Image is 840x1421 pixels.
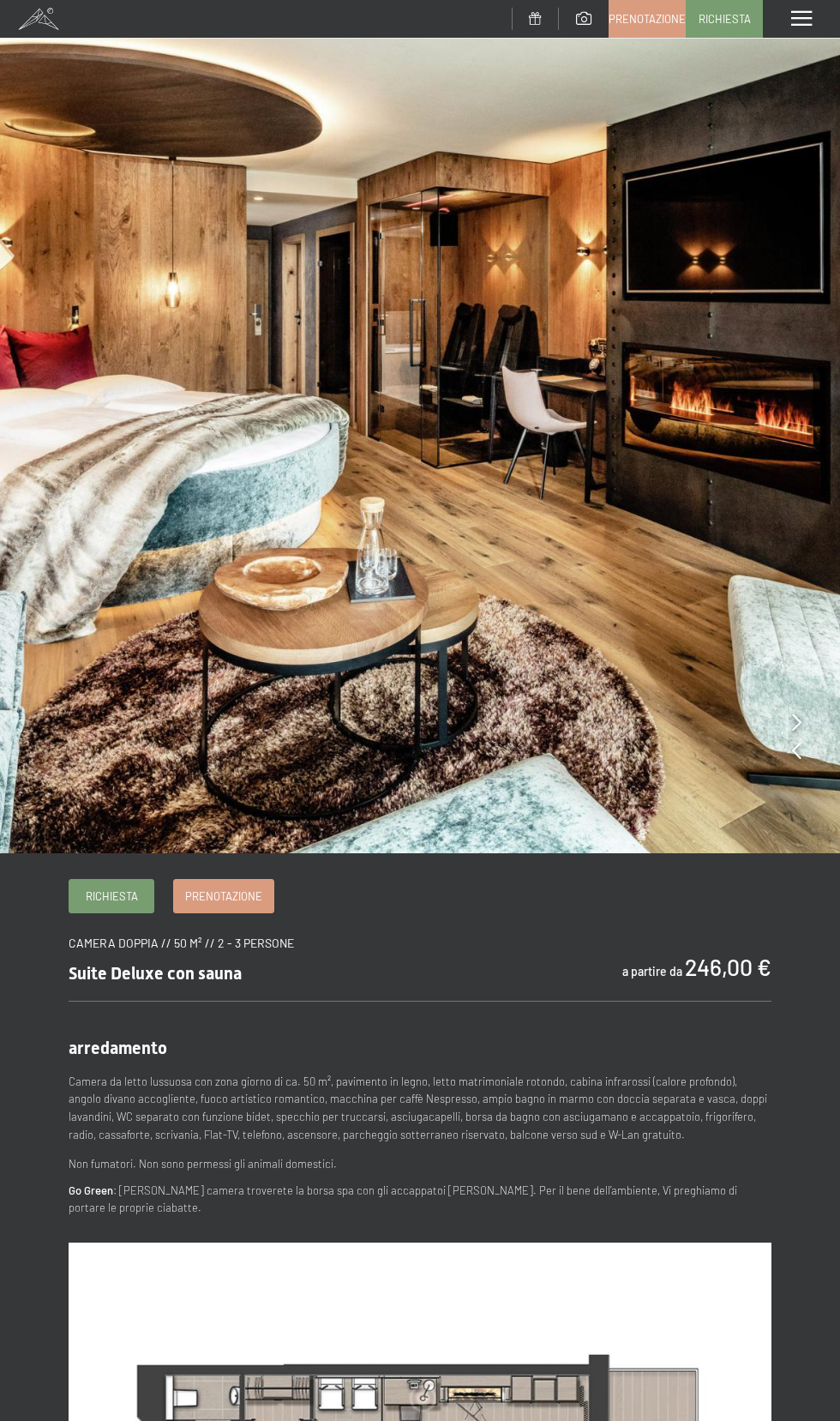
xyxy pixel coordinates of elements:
[69,880,153,912] a: Richiesta
[69,1183,113,1197] strong: Go Green
[609,11,686,27] span: Prenotazione
[174,880,273,912] a: Prenotazione
[609,1,685,37] a: Prenotazione
[69,1038,167,1058] span: arredamento
[69,1155,771,1173] p: Non fumatori. Non sono permessi gli animali domestici.
[69,1182,771,1218] p: : [PERSON_NAME] camera troverete la borsa spa con gli accappatoi [PERSON_NAME]. Per il bene dell’...
[185,888,262,904] span: Prenotazione
[687,1,762,37] a: Richiesta
[622,964,682,978] span: a partire da
[69,963,242,984] span: Suite Deluxe con sauna
[699,11,751,27] span: Richiesta
[685,953,771,980] b: 246,00 €
[69,1073,771,1144] p: Camera da letto lussuosa con zona giorno di ca. 50 m², pavimento in legno, letto matrimoniale rot...
[86,888,138,904] span: Richiesta
[69,936,294,950] span: camera doppia // 50 m² // 2 - 3 persone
